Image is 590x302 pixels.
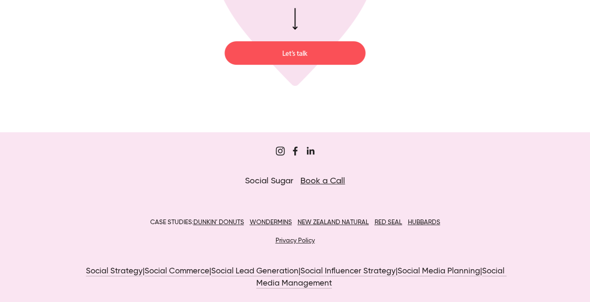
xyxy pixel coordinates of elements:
[81,217,509,229] p: CASE STUDIES:
[298,219,369,226] a: NEW ZEALAND NATURAL
[408,219,440,226] a: HUBBARDS
[375,219,402,226] a: RED SEAL
[300,177,345,185] a: Book a Call
[256,267,506,288] a: Social Media Management
[193,219,244,226] a: DUNKIN’ DONUTS
[145,267,209,276] a: Social Commerce
[81,265,509,289] p: | | | | |
[291,146,300,156] a: Sugar Digi
[300,267,396,276] a: Social Influencer Strategy
[245,177,293,185] span: Social Sugar
[276,146,285,156] a: Sugar&Partners
[250,219,292,226] a: WONDERMINS
[306,146,315,156] a: Jordan Eley
[86,267,143,276] a: Social Strategy
[211,267,299,276] a: Social Lead Generation
[398,267,480,276] a: Social Media Planning
[276,237,315,244] a: Privacy Policy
